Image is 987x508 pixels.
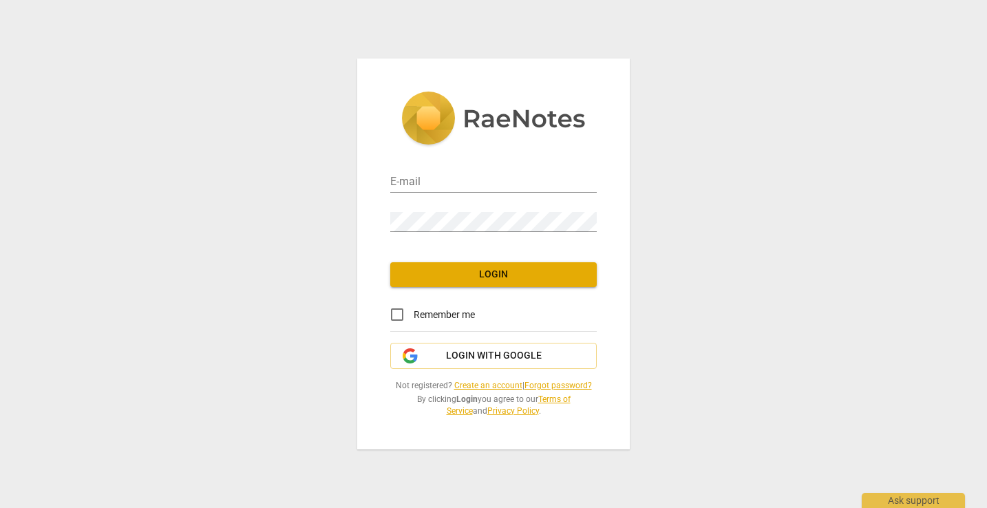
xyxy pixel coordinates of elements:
[390,380,597,392] span: Not registered? |
[390,262,597,287] button: Login
[454,381,522,390] a: Create an account
[446,349,542,363] span: Login with Google
[447,394,571,416] a: Terms of Service
[390,343,597,369] button: Login with Google
[401,92,586,148] img: 5ac2273c67554f335776073100b6d88f.svg
[390,394,597,416] span: By clicking you agree to our and .
[862,493,965,508] div: Ask support
[487,406,539,416] a: Privacy Policy
[401,268,586,282] span: Login
[524,381,592,390] a: Forgot password?
[414,308,475,322] span: Remember me
[456,394,478,404] b: Login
